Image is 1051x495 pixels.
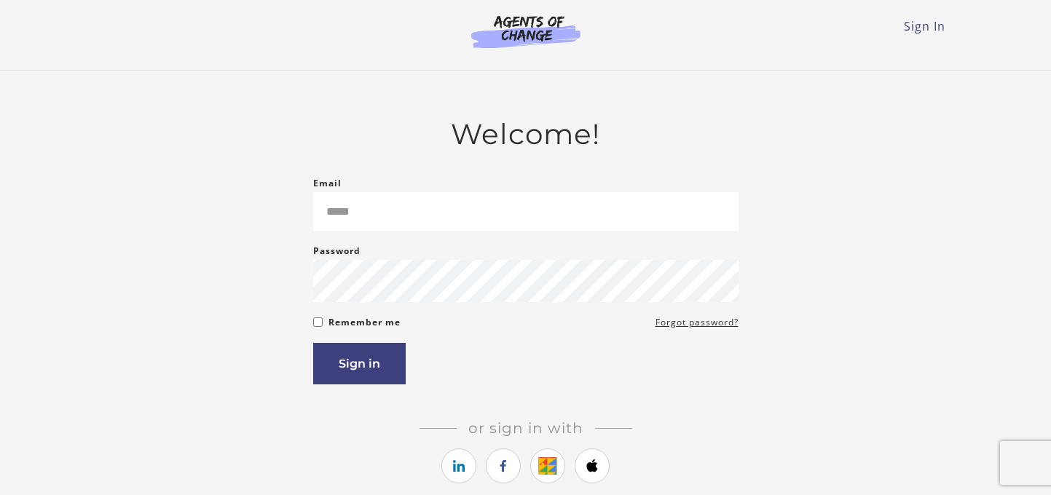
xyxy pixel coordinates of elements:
label: Email [313,175,342,192]
h2: Welcome! [313,117,739,151]
a: https://courses.thinkific.com/users/auth/google?ss%5Breferral%5D=&ss%5Buser_return_to%5D=&ss%5Bvi... [530,448,565,483]
span: Or sign in with [457,419,595,437]
button: Sign in [313,343,406,384]
a: Sign In [904,18,945,34]
a: https://courses.thinkific.com/users/auth/facebook?ss%5Breferral%5D=&ss%5Buser_return_to%5D=&ss%5B... [486,448,521,483]
img: Agents of Change Logo [456,15,596,48]
label: Password [313,242,361,260]
label: Remember me [328,314,401,331]
a: https://courses.thinkific.com/users/auth/linkedin?ss%5Breferral%5D=&ss%5Buser_return_to%5D=&ss%5B... [441,448,476,483]
a: https://courses.thinkific.com/users/auth/apple?ss%5Breferral%5D=&ss%5Buser_return_to%5D=&ss%5Bvis... [575,448,610,483]
a: Forgot password? [656,314,739,331]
